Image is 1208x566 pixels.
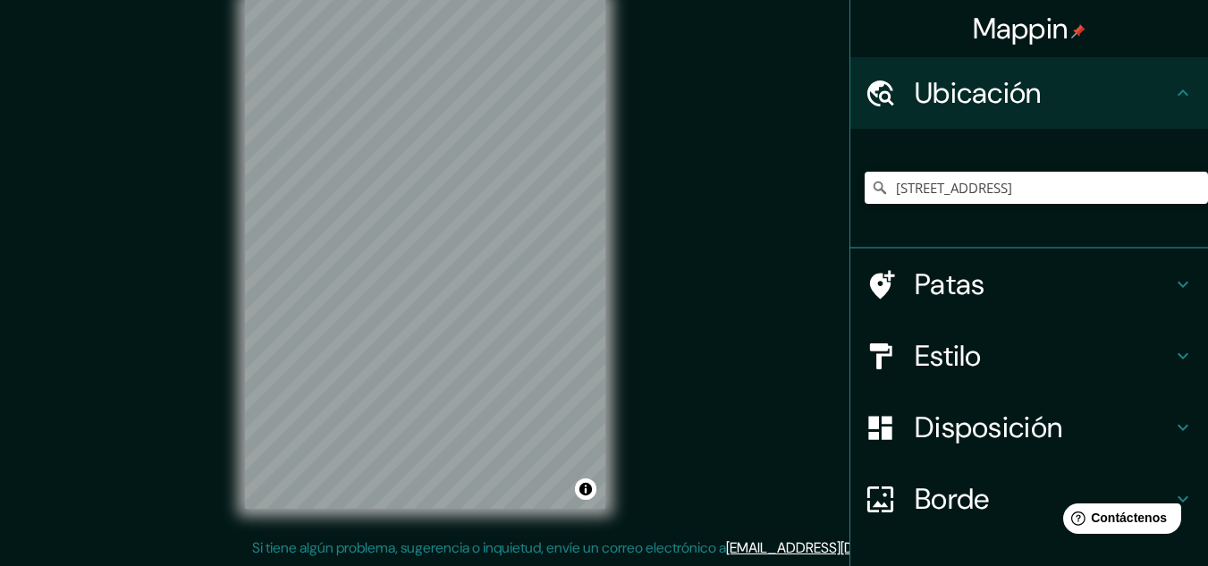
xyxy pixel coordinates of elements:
font: Borde [915,480,990,518]
font: Si tiene algún problema, sugerencia o inquietud, envíe un correo electrónico a [252,538,726,557]
input: Elige tu ciudad o zona [865,172,1208,204]
font: Disposición [915,409,1062,446]
div: Estilo [850,320,1208,392]
font: Patas [915,266,985,303]
div: Ubicación [850,57,1208,129]
font: Estilo [915,337,982,375]
div: Borde [850,463,1208,535]
button: Activar o desactivar atribución [575,478,596,500]
a: [EMAIL_ADDRESS][DOMAIN_NAME] [726,538,947,557]
img: pin-icon.png [1071,24,1086,38]
font: Mappin [973,10,1069,47]
div: Patas [850,249,1208,320]
iframe: Lanzador de widgets de ayuda [1049,496,1188,546]
div: Disposición [850,392,1208,463]
font: Ubicación [915,74,1042,112]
